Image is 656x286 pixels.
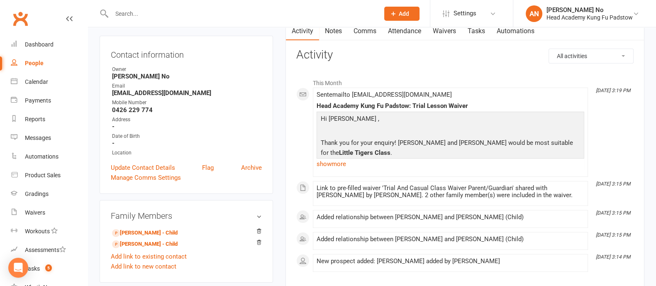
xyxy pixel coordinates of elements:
div: Owner [112,66,262,73]
button: Add [384,7,419,21]
a: People [11,54,88,73]
a: Attendance [382,22,427,41]
a: Tasks [462,22,491,41]
a: Waivers [11,203,88,222]
div: New prospect added: [PERSON_NAME] added by [PERSON_NAME] [317,258,584,265]
div: Gradings [25,191,49,197]
div: Reports [25,116,45,122]
a: Notes [319,22,348,41]
div: Date of Birth [112,132,262,140]
a: Flag [202,163,214,173]
span: Settings [454,4,476,23]
p: Hi [PERSON_NAME] , [319,114,582,126]
p: Thank you for your enquiry! [PERSON_NAME] and [PERSON_NAME] would be most suitable for the . [319,138,582,160]
strong: 0426 229 774 [112,106,262,114]
a: [PERSON_NAME] - Child [112,240,178,249]
h3: Family Members [111,211,262,220]
h3: Activity [296,49,634,61]
a: Gradings [11,185,88,203]
div: Head Academy Kung Fu Padstow [546,14,633,21]
i: [DATE] 3:19 PM [596,88,630,93]
a: Clubworx [10,8,31,29]
strong: [EMAIL_ADDRESS][DOMAIN_NAME] [112,89,262,97]
div: [PERSON_NAME] No [546,6,633,14]
a: Waivers [427,22,462,41]
a: Add link to new contact [111,262,176,271]
div: Messages [25,134,51,141]
h3: Contact information [111,47,262,59]
a: Tasks 5 [11,259,88,278]
div: Address [112,116,262,124]
span: Little Tigers Class [339,149,390,156]
a: Manage Comms Settings [111,173,181,183]
div: Head Academy Kung Fu Padstow: Trial Lesson Waiver [317,103,584,110]
strong: - [112,139,262,147]
i: [DATE] 3:14 PM [596,254,630,260]
a: Messages [11,129,88,147]
a: Reports [11,110,88,129]
div: Tasks [25,265,40,272]
div: Mobile Number [112,99,262,107]
input: Search... [109,8,373,20]
div: Waivers [25,209,45,216]
div: Automations [25,153,59,160]
div: Added relationship between [PERSON_NAME] and [PERSON_NAME] (Child) [317,214,584,221]
div: Location [112,149,262,157]
div: Dashboard [25,41,54,48]
a: Calendar [11,73,88,91]
div: AN [526,5,542,22]
span: Sent email to [EMAIL_ADDRESS][DOMAIN_NAME] [317,91,452,98]
div: Payments [25,97,51,104]
a: Automations [491,22,540,41]
a: Activity [286,22,319,41]
a: Workouts [11,222,88,241]
div: Workouts [25,228,50,235]
div: Calendar [25,78,48,85]
a: Update Contact Details [111,163,175,173]
a: show more [317,158,584,170]
div: Open Intercom Messenger [8,258,28,278]
a: Assessments [11,241,88,259]
a: Product Sales [11,166,88,185]
a: Payments [11,91,88,110]
div: Link to pre-filled waiver 'Trial And Casual Class Waiver Parent/Guardian' shared with [PERSON_NAM... [317,185,584,199]
a: Dashboard [11,35,88,54]
div: Added relationship between [PERSON_NAME] and [PERSON_NAME] (Child) [317,236,584,243]
div: People [25,60,44,66]
i: [DATE] 3:15 PM [596,232,630,238]
a: Add link to existing contact [111,252,187,262]
div: Product Sales [25,172,61,178]
span: 5 [45,264,52,271]
div: Assessments [25,247,66,253]
strong: - [112,123,262,130]
a: [PERSON_NAME] - Child [112,229,178,237]
div: Email [112,82,262,90]
a: Archive [241,163,262,173]
i: [DATE] 3:15 PM [596,181,630,187]
li: This Month [296,74,634,88]
strong: [PERSON_NAME] No [112,73,262,80]
i: [DATE] 3:15 PM [596,210,630,216]
span: Add [399,10,409,17]
a: Comms [348,22,382,41]
a: Automations [11,147,88,166]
